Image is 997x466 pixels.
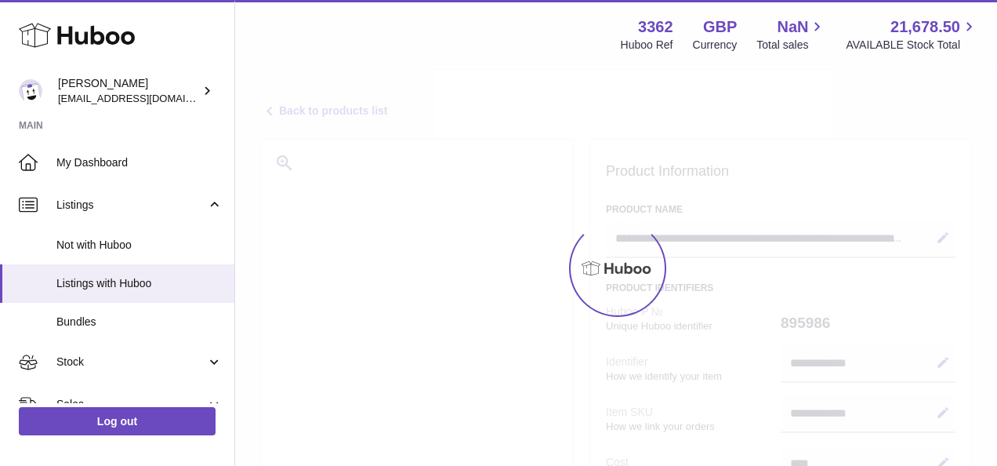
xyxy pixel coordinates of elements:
strong: GBP [703,16,737,38]
span: AVAILABLE Stock Total [846,38,978,53]
span: Total sales [756,38,826,53]
span: Listings with Huboo [56,276,223,291]
a: NaN Total sales [756,16,826,53]
span: Not with Huboo [56,238,223,253]
a: Log out [19,407,216,435]
span: Listings [56,198,206,213]
span: Stock [56,355,206,370]
span: Sales [56,397,206,412]
div: [PERSON_NAME] [58,76,199,106]
span: [EMAIL_ADDRESS][DOMAIN_NAME] [58,92,230,104]
div: Currency [693,38,738,53]
img: internalAdmin-3362@internal.huboo.com [19,79,42,103]
span: My Dashboard [56,155,223,170]
a: 21,678.50 AVAILABLE Stock Total [846,16,978,53]
span: 21,678.50 [890,16,960,38]
strong: 3362 [638,16,673,38]
span: NaN [777,16,808,38]
div: Huboo Ref [621,38,673,53]
span: Bundles [56,315,223,329]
